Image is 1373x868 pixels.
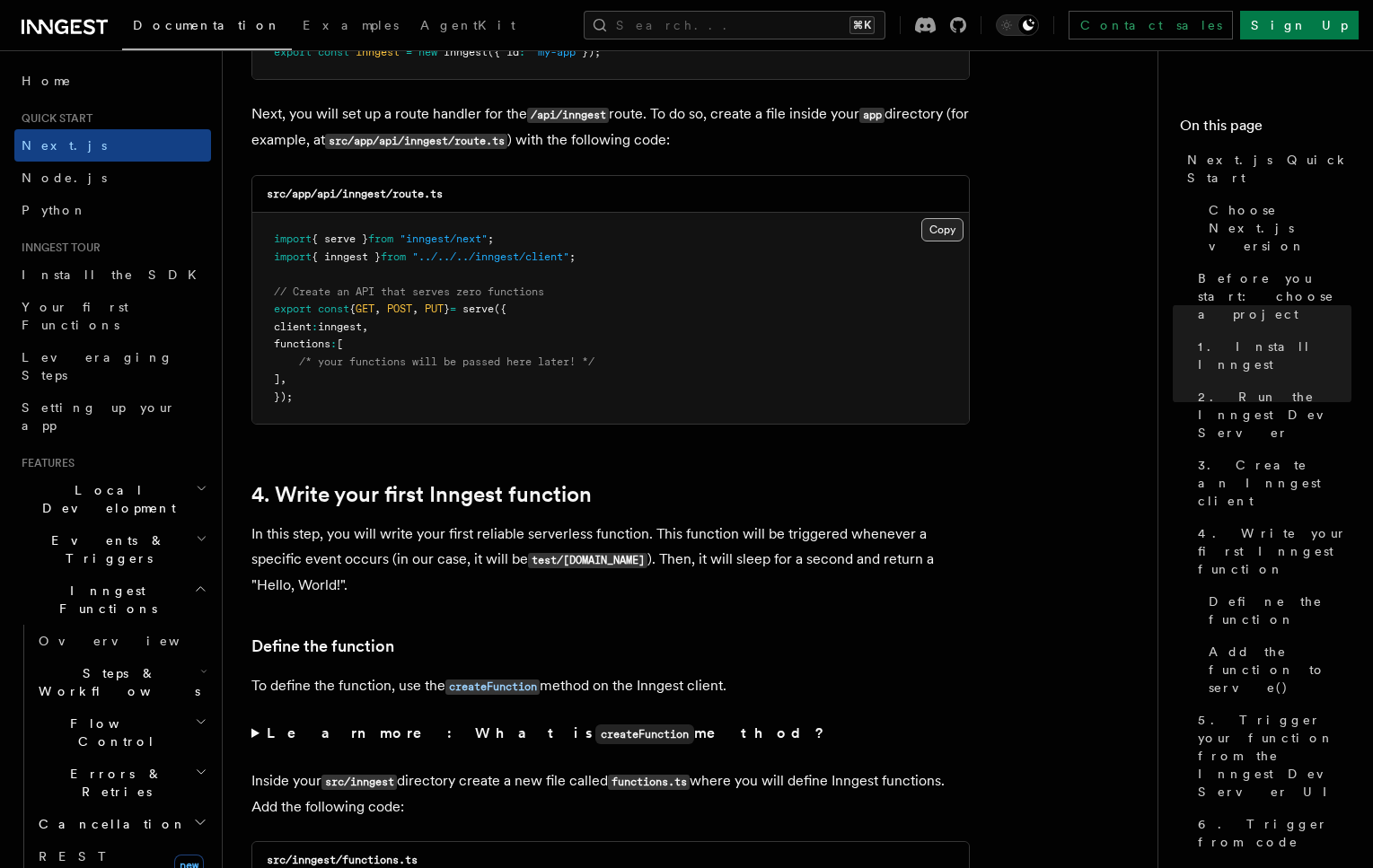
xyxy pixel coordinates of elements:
p: Inside your directory create a new file called where you will define Inngest functions. Add the f... [251,768,970,820]
span: Home [22,72,72,90]
span: 4. Write your first Inngest function [1198,524,1351,578]
code: functions.ts [608,775,690,790]
span: Install the SDK [22,267,207,282]
span: Errors & Retries [31,765,195,801]
span: Features [14,456,75,470]
button: Toggle dark mode [996,14,1039,36]
span: } [444,302,450,315]
a: Define the function [1201,585,1351,636]
a: Overview [31,625,211,657]
button: Errors & Retries [31,758,211,808]
button: Inngest Functions [14,574,211,625]
button: Steps & Workflows [31,657,211,707]
h4: On this page [1180,115,1351,144]
span: Steps & Workflows [31,664,200,700]
span: import [274,232,312,245]
span: export [274,46,312,58]
span: client [274,320,312,333]
span: Examples [303,18,399,32]
a: 4. Write your first Inngest function [251,482,592,507]
span: Events & Triggers [14,531,196,567]
a: Examples [292,5,409,48]
a: Contact sales [1069,11,1233,39]
span: Python [22,203,87,217]
a: Leveraging Steps [14,341,211,391]
a: Node.js [14,162,211,194]
button: Local Development [14,474,211,524]
span: const [318,46,349,58]
span: AgentKit [420,18,515,32]
a: 1. Install Inngest [1191,330,1351,381]
a: 6. Trigger from code [1191,808,1351,858]
span: Node.js [22,171,107,185]
code: app [859,108,885,123]
span: GET [356,302,374,315]
span: Before you start: choose a project [1198,269,1351,323]
a: Choose Next.js version [1201,194,1351,262]
a: AgentKit [409,5,526,48]
code: createFunction [595,724,694,744]
span: [ [337,338,343,350]
code: src/inngest [321,775,397,790]
a: Home [14,65,211,97]
span: // Create an API that serves zero functions [274,285,544,298]
span: ] [274,373,280,385]
button: Copy [921,218,964,241]
span: serve [462,302,494,315]
span: : [312,320,318,333]
button: Events & Triggers [14,524,211,574]
a: Next.js [14,129,211,162]
p: Next, you will set up a route handler for the route. To do so, create a file inside your director... [251,101,970,153]
kbd: ⌘K [849,16,875,34]
button: Search...⌘K [584,11,885,39]
button: Flow Control [31,707,211,758]
span: Quick start [14,111,92,126]
span: 1. Install Inngest [1198,338,1351,373]
span: 3. Create an Inngest client [1198,456,1351,510]
span: ({ id [488,46,519,58]
a: 4. Write your first Inngest function [1191,517,1351,585]
span: new [418,46,437,58]
span: /* your functions will be passed here later! */ [299,355,594,368]
a: Define the function [251,634,394,659]
span: = [406,46,412,58]
span: export [274,302,312,315]
span: , [412,302,418,315]
code: src/app/api/inngest/route.ts [325,134,507,149]
span: , [374,302,381,315]
span: Inngest tour [14,241,101,255]
span: inngest [318,320,362,333]
span: , [362,320,368,333]
span: Leveraging Steps [22,350,173,382]
span: Your first Functions [22,300,128,332]
span: Overview [39,634,224,648]
strong: Learn more: What is method? [267,724,828,741]
span: { inngest } [312,250,381,263]
a: 5. Trigger your function from the Inngest Dev Server UI [1191,704,1351,808]
span: 6. Trigger from code [1198,815,1351,851]
a: Install the SDK [14,259,211,291]
span: Next.js [22,138,107,153]
span: PUT [425,302,444,315]
span: "inngest/next" [400,232,488,245]
a: Python [14,194,211,226]
span: Inngest [444,46,488,58]
p: To define the function, use the method on the Inngest client. [251,673,970,699]
a: Sign Up [1240,11,1359,39]
span: "../../../inngest/client" [412,250,569,263]
a: Next.js Quick Start [1180,144,1351,194]
a: Before you start: choose a project [1191,262,1351,330]
a: 2. Run the Inngest Dev Server [1191,381,1351,449]
a: createFunction [445,677,540,694]
summary: Learn more: What iscreateFunctionmethod? [251,721,970,747]
code: test/[DOMAIN_NAME] [528,553,647,568]
span: Setting up your app [22,400,176,433]
span: const [318,302,349,315]
span: Documentation [133,18,281,32]
span: functions [274,338,330,350]
span: Flow Control [31,715,195,750]
span: { serve } [312,232,368,245]
span: "my-app" [532,46,582,58]
span: }); [582,46,601,58]
span: Cancellation [31,815,187,833]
